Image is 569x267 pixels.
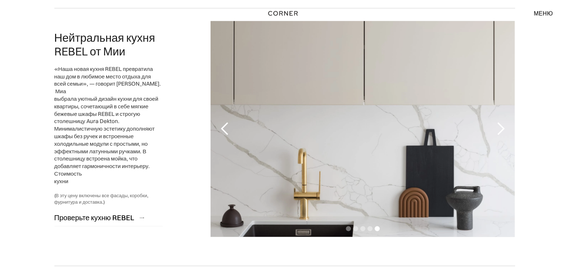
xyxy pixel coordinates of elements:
a: Проверьте кухню REBEL [54,209,163,226]
div: Показать слайд 3 из 5 [360,226,365,231]
font: кухни [54,178,68,185]
a: дом [265,9,304,18]
font: ‍ Стоимость [54,170,82,177]
font: «Наша новая кухня REBEL превратила наш дом в любимое место отдыха для всей семьи», — говорит [PER... [54,65,161,87]
div: следующий слайд [486,21,515,237]
div: карусель [211,21,515,237]
font: (В эту цену включены все фасады, коробки, фурнитура и доставка.) [54,193,148,205]
div: Показать слайд 1 из 5 [346,226,351,231]
font: ‍ Миа [54,88,66,95]
font: Нейтральная кухня REBEL от Мии [54,31,155,58]
div: Показать слайд 5 из 5 [375,226,380,231]
div: Показать слайд 4 из 5 [367,226,372,231]
font: Проверьте кухню REBEL [54,213,134,222]
div: предыдущий слайд [211,21,239,237]
font: выбрала уютный дизайн кухни для своей квартиры, сочетающий в себе мягкие бежевые шкафы REBEL и ст... [54,95,158,169]
font: меню [534,10,553,17]
div: 5 из 5 [211,21,515,237]
div: меню [527,7,553,19]
div: Показать слайд 2 из 5 [353,226,358,231]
